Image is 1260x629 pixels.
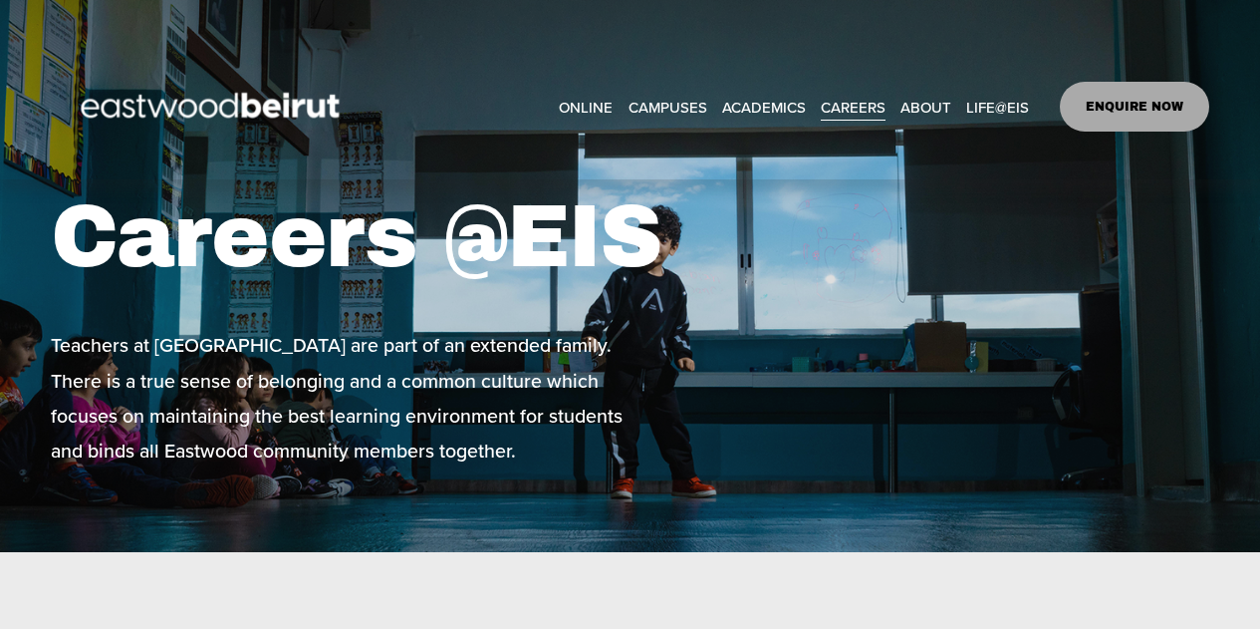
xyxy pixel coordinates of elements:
[966,92,1029,122] a: folder dropdown
[51,328,625,469] p: Teachers at [GEOGRAPHIC_DATA] are part of an extended family. There is a true sense of belonging ...
[722,92,806,122] a: folder dropdown
[1060,82,1210,132] a: ENQUIRE NOW
[629,92,707,122] a: folder dropdown
[51,56,376,157] img: EastwoodIS Global Site
[559,92,613,122] a: ONLINE
[966,94,1029,121] span: LIFE@EIS
[51,184,722,289] h1: Careers @EIS
[821,92,885,122] a: CAREERS
[900,94,951,121] span: ABOUT
[900,92,951,122] a: folder dropdown
[629,94,707,121] span: CAMPUSES
[722,94,806,121] span: ACADEMICS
